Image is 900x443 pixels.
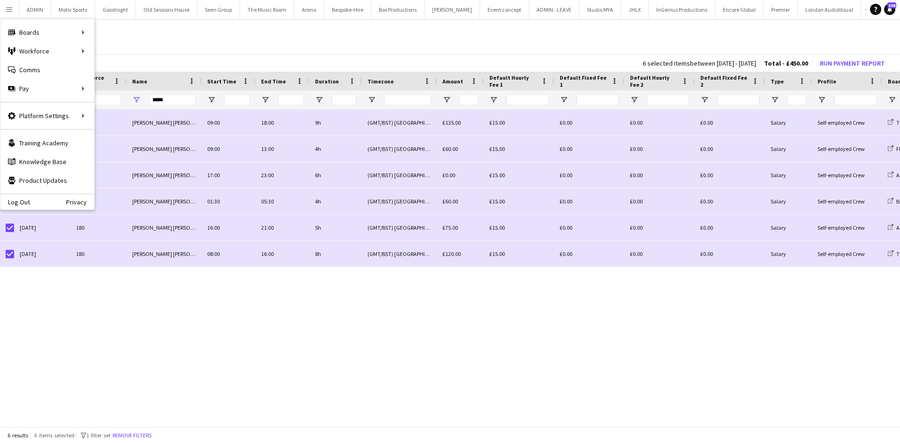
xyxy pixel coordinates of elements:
div: [DATE] [14,241,70,267]
div: Self-employed Crew [812,215,882,240]
span: Name [132,78,147,85]
div: £15.00 [484,136,554,162]
div: 16:00 [255,241,309,267]
div: £0.00 [695,215,765,240]
div: £0.00 [624,162,695,188]
div: Self-employed Crew [812,188,882,214]
span: 1 filter set [86,432,111,439]
span: [PERSON_NAME] [PERSON_NAME] [132,250,213,257]
span: End Time [261,78,286,85]
button: Goodnight [95,0,136,19]
button: London AudioVisual [798,0,861,19]
div: 16:00 [202,215,255,240]
div: Workforce [0,42,94,60]
input: Default Hourly Fee 1 Filter Input [506,94,548,105]
div: Salary [765,188,812,214]
a: Knowledge Base [0,152,94,171]
button: Run Payment Report [816,57,889,69]
div: (GMT/BST) [GEOGRAPHIC_DATA] [362,188,437,214]
span: Profile [817,78,836,85]
div: £0.00 [695,110,765,135]
a: Training Academy [0,134,94,152]
button: Old Sessions House [136,0,197,19]
button: Bespoke-Hire [324,0,371,19]
input: Type Filter Input [787,94,806,105]
button: ADMIN [19,0,51,19]
button: ADMIN - LEAVE [529,0,579,19]
span: £60.00 [442,198,458,205]
div: (GMT/BST) [GEOGRAPHIC_DATA] [362,215,437,240]
div: £0.00 [695,136,765,162]
button: Open Filter Menu [700,96,709,104]
div: 180 [70,241,127,267]
div: 01:30 [202,188,255,214]
input: Timezone Filter Input [384,94,431,105]
div: 09:00 [202,136,255,162]
div: Salary [765,110,812,135]
div: £0.00 [695,188,765,214]
div: Salary [765,215,812,240]
a: Comms [0,60,94,79]
span: Duration [315,78,339,85]
div: £0.00 [624,110,695,135]
div: (GMT/BST) [GEOGRAPHIC_DATA] [362,241,437,267]
div: £0.00 [624,241,695,267]
span: Start Time [207,78,236,85]
div: 9h [309,110,362,135]
div: £0.00 [554,241,624,267]
div: Self-employed Crew [812,241,882,267]
span: Amount [442,78,463,85]
div: 4h [309,188,362,214]
span: [PERSON_NAME] [PERSON_NAME] [132,145,213,152]
div: £0.00 [624,136,695,162]
div: 5h [309,215,362,240]
button: Open Filter Menu [489,96,498,104]
div: Salary [765,162,812,188]
span: £135.00 [442,119,461,126]
div: £0.00 [695,162,765,188]
input: Start Time Filter Input [224,94,250,105]
div: £0.00 [554,110,624,135]
div: 09:00 [202,110,255,135]
button: Open Filter Menu [442,96,451,104]
button: Open Filter Menu [367,96,376,104]
div: £15.00 [484,188,554,214]
button: The Music Room [240,0,294,19]
div: Platform Settings [0,106,94,125]
div: £0.00 [554,136,624,162]
div: 8h [309,241,362,267]
div: Pay [0,79,94,98]
span: Default Hourly Fee 2 [630,74,678,88]
button: Premier [764,0,798,19]
div: £15.00 [484,215,554,240]
div: 17:00 [202,162,255,188]
button: Open Filter Menu [771,96,779,104]
span: £120.00 [442,250,461,257]
span: [PERSON_NAME] [PERSON_NAME] [132,119,213,126]
div: 05:30 [255,188,309,214]
span: £60.00 [442,145,458,152]
span: 108 [887,2,896,8]
span: Default Fixed Fee 1 [560,74,607,88]
div: £0.00 [554,162,624,188]
div: (GMT/BST) [GEOGRAPHIC_DATA] [362,162,437,188]
button: Seen Group [197,0,240,19]
span: Default Fixed Fee 2 [700,74,748,88]
input: End Time Filter Input [278,94,304,105]
input: Default Hourly Fee 2 Filter Input [647,94,689,105]
span: 6 items selected [34,432,75,439]
a: Log Out [0,198,30,206]
div: (GMT/BST) [GEOGRAPHIC_DATA] [362,136,437,162]
span: Type [771,78,784,85]
button: Open Filter Menu [261,96,270,104]
div: 23:00 [255,162,309,188]
a: 108 [884,4,895,15]
div: £15.00 [484,162,554,188]
input: Amount Filter Input [459,94,478,105]
div: £0.00 [695,241,765,267]
div: Self-employed Crew [812,110,882,135]
div: 08:00 [202,241,255,267]
div: Salary [765,136,812,162]
div: 18:00 [255,110,309,135]
span: £75.00 [442,224,458,231]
